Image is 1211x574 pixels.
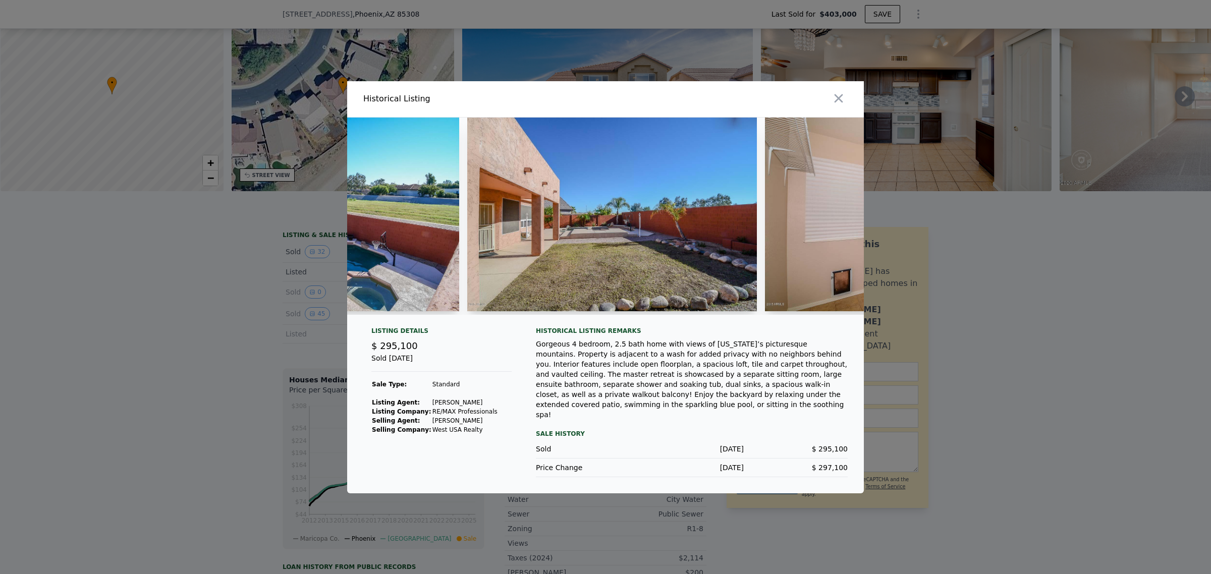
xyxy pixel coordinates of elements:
[536,463,640,473] div: Price Change
[363,93,601,105] div: Historical Listing
[536,444,640,454] div: Sold
[371,327,512,339] div: Listing Details
[640,444,744,454] div: [DATE]
[372,399,420,406] strong: Listing Agent:
[372,417,420,424] strong: Selling Agent:
[765,118,1055,311] img: Property Img
[467,118,757,311] img: Property Img
[371,353,512,372] div: Sold [DATE]
[640,463,744,473] div: [DATE]
[432,380,498,389] td: Standard
[812,464,848,472] span: $ 297,100
[432,398,498,407] td: [PERSON_NAME]
[812,445,848,453] span: $ 295,100
[371,340,418,351] span: $ 295,100
[536,339,848,420] div: Gorgeous 4 bedroom, 2.5 bath home with views of [US_STATE]’s picturesque mountains. Property is a...
[432,416,498,425] td: [PERSON_NAME]
[372,381,407,388] strong: Sale Type:
[432,407,498,416] td: RE/MAX Professionals
[432,425,498,434] td: West USA Realty
[372,408,431,415] strong: Listing Company:
[372,426,431,433] strong: Selling Company:
[536,327,848,335] div: Historical Listing remarks
[536,428,848,440] div: Sale History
